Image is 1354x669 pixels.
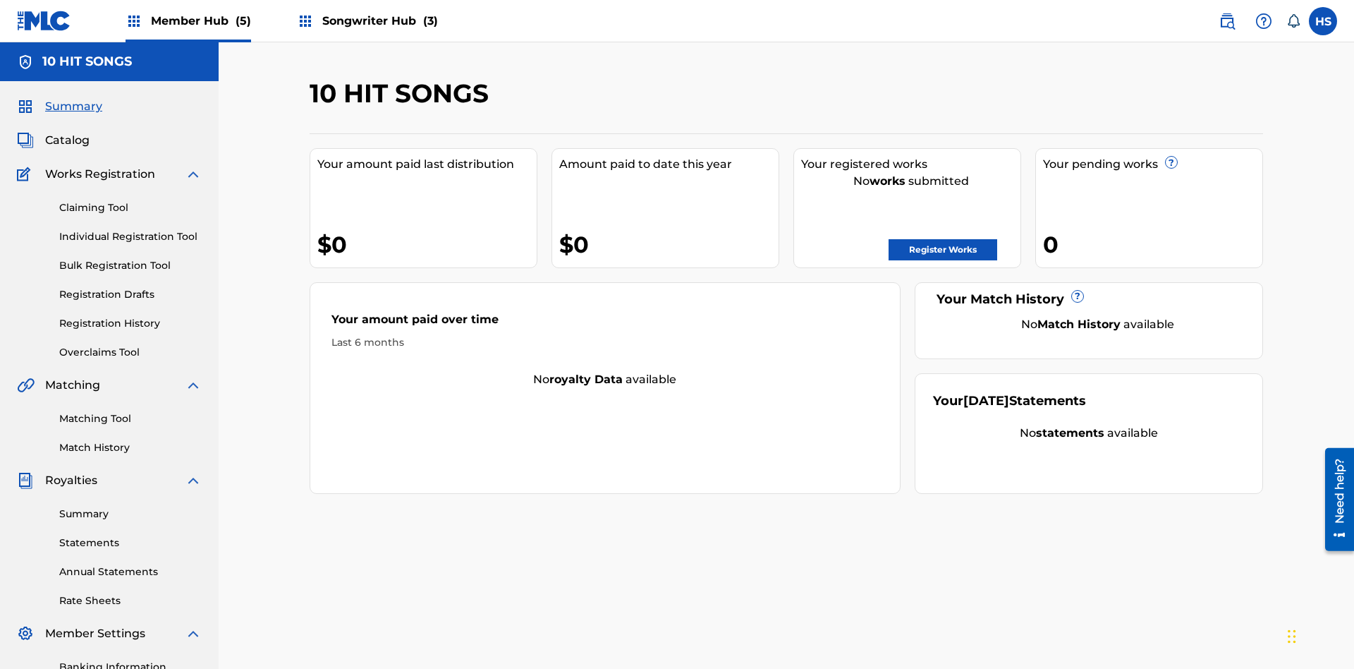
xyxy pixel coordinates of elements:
img: search [1219,13,1236,30]
a: Individual Registration Tool [59,229,202,244]
a: Match History [59,440,202,455]
img: Top Rightsholders [126,13,142,30]
a: Claiming Tool [59,200,202,215]
a: Registration Drafts [59,287,202,302]
a: Annual Statements [59,565,202,579]
div: No available [933,425,1245,442]
a: Matching Tool [59,411,202,426]
span: (3) [423,14,438,28]
span: Works Registration [45,166,155,183]
img: expand [185,166,202,183]
a: CatalogCatalog [17,132,90,149]
div: Your Statements [933,392,1086,411]
div: Your Match History [933,290,1245,309]
span: Royalties [45,472,97,489]
div: Your registered works [801,156,1020,173]
iframe: Resource Center [1315,442,1354,558]
span: Songwriter Hub [322,13,438,29]
img: Accounts [17,54,34,71]
span: Catalog [45,132,90,149]
a: Overclaims Tool [59,345,202,360]
img: Royalties [17,472,34,489]
a: Summary [59,507,202,522]
span: [DATE] [963,393,1009,409]
div: Your amount paid over time [331,311,879,335]
span: Member Settings [45,625,145,642]
h5: 10 HIT SONGS [42,54,132,70]
span: ? [1166,157,1177,168]
img: MLC Logo [17,11,71,31]
img: expand [185,472,202,489]
img: expand [185,377,202,394]
div: $0 [559,229,779,260]
div: $0 [317,229,537,260]
div: Notifications [1286,14,1300,28]
img: Matching [17,377,35,394]
a: Bulk Registration Tool [59,258,202,273]
img: Member Settings [17,625,34,642]
div: Your pending works [1043,156,1262,173]
strong: statements [1036,426,1104,440]
a: Rate Sheets [59,593,202,608]
div: Drag [1288,615,1296,658]
iframe: Chat Widget [1283,601,1354,669]
span: (5) [236,14,251,28]
div: Your amount paid last distribution [317,156,537,173]
img: expand [185,625,202,642]
img: Catalog [17,132,34,149]
h2: 10 HIT SONGS [310,78,496,109]
a: Statements [59,536,202,550]
div: 0 [1043,229,1262,260]
a: Public Search [1213,7,1241,35]
a: Registration History [59,316,202,331]
div: No available [310,371,900,388]
strong: Match History [1037,318,1121,331]
div: Amount paid to date this year [559,156,779,173]
span: Member Hub [151,13,251,29]
div: User Menu [1309,7,1337,35]
img: Works Registration [17,166,35,183]
span: Summary [45,98,102,115]
strong: works [870,174,905,188]
div: Last 6 months [331,335,879,350]
img: help [1255,13,1272,30]
span: ? [1072,291,1083,302]
div: No available [951,316,1245,333]
strong: royalty data [549,373,623,386]
img: Summary [17,98,34,115]
div: Help [1250,7,1278,35]
a: Register Works [889,239,997,260]
span: Matching [45,377,100,394]
div: No submitted [801,173,1020,190]
a: SummarySummary [17,98,102,115]
img: Top Rightsholders [297,13,314,30]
